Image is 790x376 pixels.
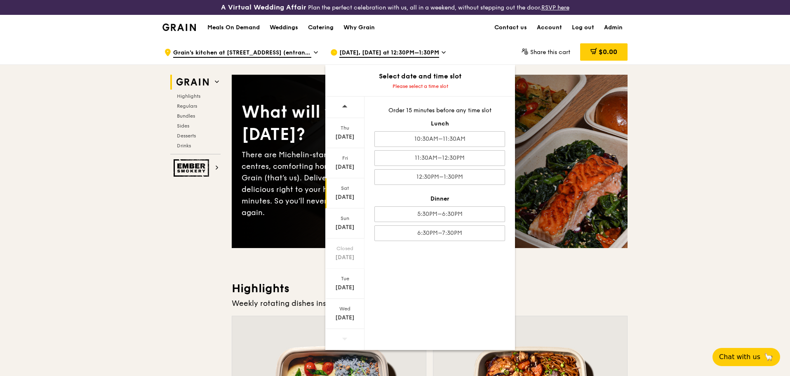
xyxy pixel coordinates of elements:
[374,106,505,115] div: Order 15 minutes before any time slot
[174,159,212,177] img: Ember Smokery web logo
[374,225,505,241] div: 6:30PM–7:30PM
[339,15,380,40] a: Why Grain
[719,352,760,362] span: Chat with us
[327,125,363,131] div: Thu
[764,352,774,362] span: 🦙
[177,103,197,109] span: Regulars
[242,101,430,146] div: What will you eat [DATE]?
[327,275,363,282] div: Tue
[374,120,505,128] div: Lunch
[712,348,780,366] button: Chat with us🦙
[532,15,567,40] a: Account
[177,143,191,149] span: Drinks
[221,3,306,12] h3: A Virtual Wedding Affair
[327,253,363,262] div: [DATE]
[599,48,617,56] span: $0.00
[374,206,505,222] div: 5:30PM–6:30PM
[232,298,628,309] div: Weekly rotating dishes inspired by flavours from around the world.
[489,15,532,40] a: Contact us
[374,195,505,203] div: Dinner
[327,314,363,322] div: [DATE]
[265,15,303,40] a: Weddings
[327,163,363,171] div: [DATE]
[327,284,363,292] div: [DATE]
[343,15,375,40] div: Why Grain
[327,305,363,312] div: Wed
[327,133,363,141] div: [DATE]
[567,15,599,40] a: Log out
[158,3,632,12] div: Plan the perfect celebration with us, all in a weekend, without stepping out the door.
[177,133,196,139] span: Desserts
[325,71,515,81] div: Select date and time slot
[308,15,334,40] div: Catering
[177,113,195,119] span: Bundles
[327,215,363,222] div: Sun
[327,193,363,201] div: [DATE]
[327,245,363,252] div: Closed
[374,150,505,166] div: 11:30AM–12:30PM
[173,49,311,58] span: Grain's kitchen at [STREET_ADDRESS] (entrance along [PERSON_NAME][GEOGRAPHIC_DATA])
[207,24,260,32] h1: Meals On Demand
[541,4,569,11] a: RSVP here
[374,131,505,147] div: 10:30AM–11:30AM
[162,14,196,39] a: GrainGrain
[162,24,196,31] img: Grain
[599,15,628,40] a: Admin
[174,75,212,90] img: Grain web logo
[177,93,200,99] span: Highlights
[530,49,570,56] span: Share this cart
[177,123,189,129] span: Sides
[242,149,430,218] div: There are Michelin-star restaurants, hawker centres, comforting home-cooked classics… and Grain (...
[339,49,439,58] span: [DATE], [DATE] at 12:30PM–1:30PM
[325,83,515,90] div: Please select a time slot
[270,15,298,40] div: Weddings
[303,15,339,40] a: Catering
[327,155,363,161] div: Fri
[327,223,363,232] div: [DATE]
[232,281,628,296] h3: Highlights
[374,169,505,185] div: 12:30PM–1:30PM
[327,185,363,192] div: Sat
